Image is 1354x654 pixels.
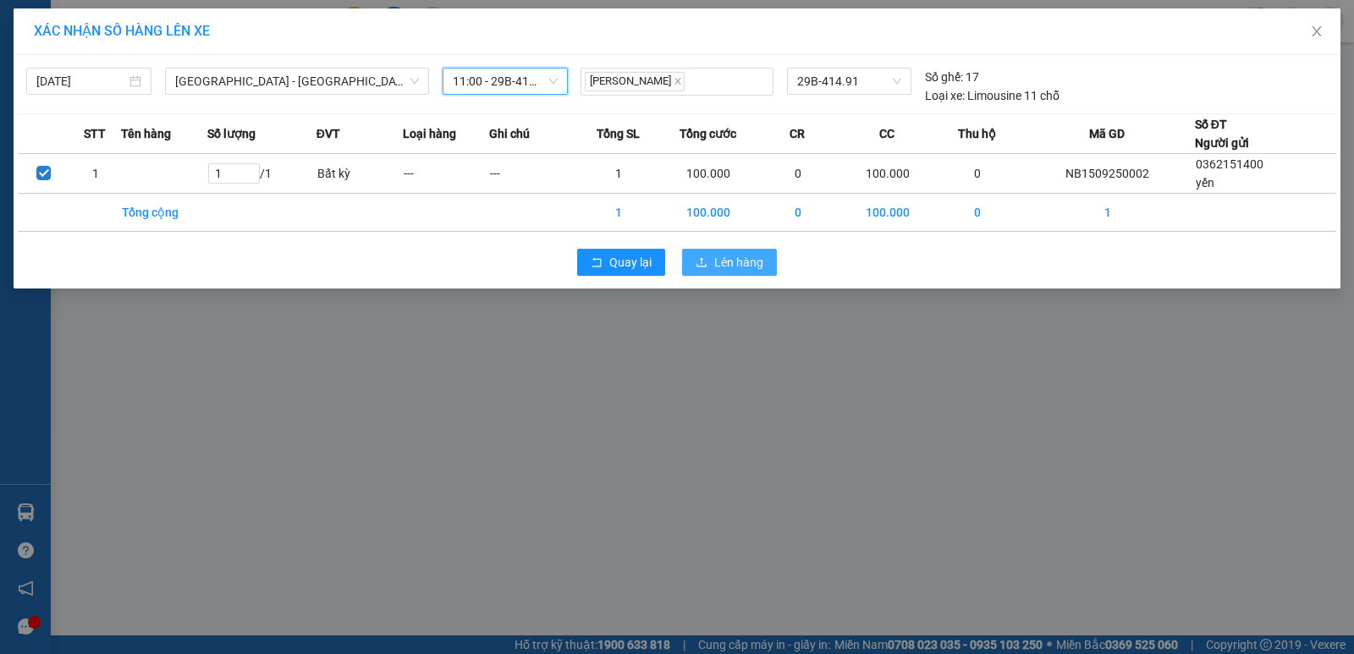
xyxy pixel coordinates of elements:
span: Lên hàng [714,253,763,272]
td: 1 [1021,194,1195,232]
li: Số 2 [PERSON_NAME], [GEOGRAPHIC_DATA] [94,41,384,63]
td: 1 [575,194,662,232]
div: 17 [925,68,979,86]
span: Số ghế: [925,68,963,86]
span: CR [790,124,805,143]
td: 0 [934,154,1021,194]
span: rollback [591,256,603,270]
span: STT [84,124,106,143]
td: 1 [575,154,662,194]
div: Số ĐT Người gửi [1195,115,1249,152]
td: / 1 [207,154,316,194]
span: Mã GD [1089,124,1125,143]
span: close [1310,25,1324,38]
button: uploadLên hàng [682,249,777,276]
td: --- [489,154,575,194]
td: --- [403,154,489,194]
td: 1 [69,154,121,194]
span: down [410,76,420,86]
div: Limousine 11 chỗ [925,86,1060,105]
span: CC [879,124,894,143]
button: Close [1293,8,1340,56]
h1: NB1509250002 [184,123,294,160]
span: close [674,77,682,85]
span: Thu hộ [958,124,996,143]
span: Tổng SL [597,124,640,143]
span: Ghi chú [489,124,530,143]
span: Số lượng [207,124,256,143]
td: 100.000 [662,154,755,194]
span: yến [1196,176,1214,190]
span: 29B-414.91 [797,69,901,94]
span: XÁC NHẬN SỐ HÀNG LÊN XE [34,23,210,39]
td: 0 [934,194,1021,232]
input: 15/09/2025 [36,72,126,91]
span: [PERSON_NAME] [585,72,685,91]
td: 100.000 [841,154,934,194]
td: Tổng cộng [121,194,207,232]
td: 0 [755,194,841,232]
img: logo.jpg [21,21,106,106]
td: 100.000 [841,194,934,232]
b: Duy Khang Limousine [137,19,340,41]
span: Tên hàng [121,124,171,143]
b: GỬI : Văn phòng [GEOGRAPHIC_DATA] [21,123,175,236]
td: NB1509250002 [1021,154,1195,194]
span: Tổng cước [680,124,736,143]
td: Bất kỳ [316,154,403,194]
button: rollbackQuay lại [577,249,665,276]
span: Loại hàng [403,124,456,143]
span: 11:00 - 29B-414.91 [453,69,558,94]
li: Hotline: 19003086 [94,63,384,84]
span: 0362151400 [1196,157,1263,171]
span: Loại xe: [925,86,965,105]
span: upload [696,256,707,270]
td: 0 [755,154,841,194]
span: Quay lại [609,253,652,272]
td: 100.000 [662,194,755,232]
span: Ninh Bình - Hà Nội [175,69,419,94]
span: ĐVT [316,124,340,143]
b: Gửi khách hàng [159,87,317,108]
